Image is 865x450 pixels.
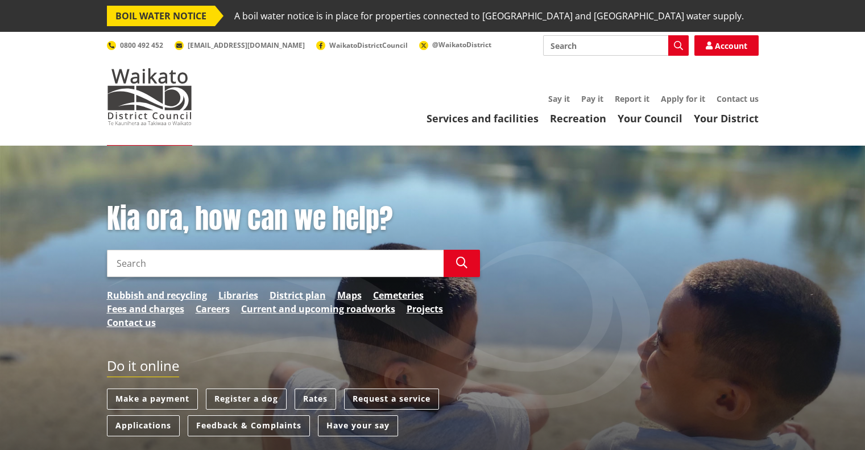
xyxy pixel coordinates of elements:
input: Search input [543,35,689,56]
a: Fees and charges [107,302,184,316]
a: Apply for it [661,93,705,104]
a: WaikatoDistrictCouncil [316,40,408,50]
a: 0800 492 452 [107,40,163,50]
a: Applications [107,415,180,436]
a: Maps [337,288,362,302]
a: Contact us [717,93,759,104]
a: Rubbish and recycling [107,288,207,302]
a: Services and facilities [427,112,539,125]
a: Make a payment [107,389,198,410]
a: Libraries [218,288,258,302]
a: Rates [295,389,336,410]
a: Pay it [581,93,603,104]
a: Your District [694,112,759,125]
img: Waikato District Council - Te Kaunihera aa Takiwaa o Waikato [107,68,192,125]
a: Your Council [618,112,682,125]
h2: Do it online [107,358,179,378]
a: Register a dog [206,389,287,410]
a: @WaikatoDistrict [419,40,491,49]
span: WaikatoDistrictCouncil [329,40,408,50]
span: A boil water notice is in place for properties connected to [GEOGRAPHIC_DATA] and [GEOGRAPHIC_DAT... [234,6,744,26]
a: Careers [196,302,230,316]
a: Report it [615,93,649,104]
a: Have your say [318,415,398,436]
a: District plan [270,288,326,302]
a: [EMAIL_ADDRESS][DOMAIN_NAME] [175,40,305,50]
a: Current and upcoming roadworks [241,302,395,316]
a: Projects [407,302,443,316]
h1: Kia ora, how can we help? [107,203,480,236]
span: [EMAIL_ADDRESS][DOMAIN_NAME] [188,40,305,50]
a: Say it [548,93,570,104]
span: @WaikatoDistrict [432,40,491,49]
a: Request a service [344,389,439,410]
a: Contact us [107,316,156,329]
a: Feedback & Complaints [188,415,310,436]
a: Account [694,35,759,56]
span: BOIL WATER NOTICE [107,6,215,26]
input: Search input [107,250,444,277]
a: Recreation [550,112,606,125]
span: 0800 492 452 [120,40,163,50]
a: Cemeteries [373,288,424,302]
